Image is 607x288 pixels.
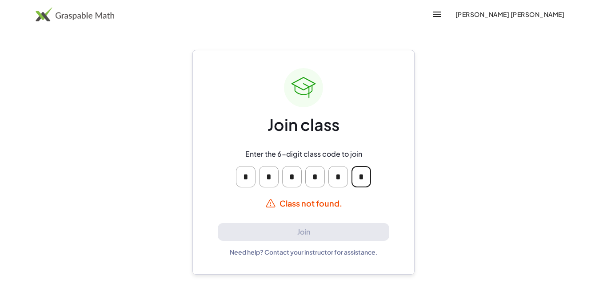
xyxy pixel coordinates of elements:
[455,10,564,18] span: [PERSON_NAME] [PERSON_NAME]
[218,198,389,209] div: Class not found.
[245,150,362,159] div: Enter the 6-digit class code to join
[268,114,339,135] div: Join class
[230,248,378,256] div: Need help? Contact your instructor for assistance.
[218,223,389,241] button: Join
[448,6,571,22] button: [PERSON_NAME] [PERSON_NAME]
